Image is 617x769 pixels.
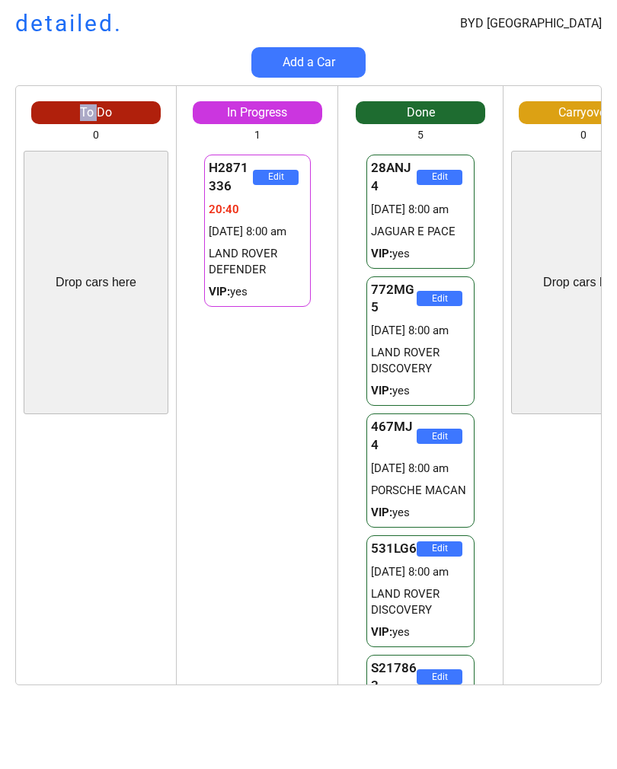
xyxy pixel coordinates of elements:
div: [DATE] 8:00 am [371,461,471,477]
div: LAND ROVER DEFENDER [209,246,306,278]
div: H2871336 [209,159,253,196]
div: S217863 [371,659,417,696]
div: yes [371,246,471,262]
strong: VIP: [371,384,392,397]
div: 28ANJ4 [371,159,417,196]
div: Drop cars here [56,274,136,291]
div: 772MG5 [371,281,417,317]
div: In Progress [193,104,322,121]
strong: VIP: [209,285,230,298]
div: [DATE] 8:00 am [371,323,471,339]
div: PORSCHE MACAN [371,483,471,499]
div: 0 [580,128,587,143]
div: 0 [93,128,99,143]
div: yes [371,505,471,521]
div: 5 [417,128,424,143]
div: 467MJ4 [371,418,417,455]
strong: VIP: [371,247,392,260]
button: Edit [417,541,462,557]
strong: VIP: [371,625,392,639]
h1: detailed. [15,8,123,40]
div: [DATE] 8:00 am [371,564,471,580]
div: Done [356,104,485,121]
div: JAGUAR E PACE [371,224,471,240]
div: [DATE] 8:00 am [371,202,471,218]
div: 20:40 [209,202,306,218]
div: BYD [GEOGRAPHIC_DATA] [460,15,602,32]
button: Edit [417,669,462,684]
strong: VIP: [371,506,392,519]
button: Edit [417,170,462,185]
div: [DATE] 8:00 am [209,224,306,240]
div: LAND ROVER DISCOVERY [371,586,471,618]
div: To Do [31,104,161,121]
button: Edit [417,429,462,444]
div: yes [209,284,306,300]
div: yes [371,383,471,399]
button: Add a Car [251,47,366,78]
div: 1 [254,128,261,143]
div: LAND ROVER DISCOVERY [371,345,471,377]
button: Edit [253,170,299,185]
div: 531LG6 [371,540,417,558]
div: yes [371,624,471,640]
button: Edit [417,291,462,306]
